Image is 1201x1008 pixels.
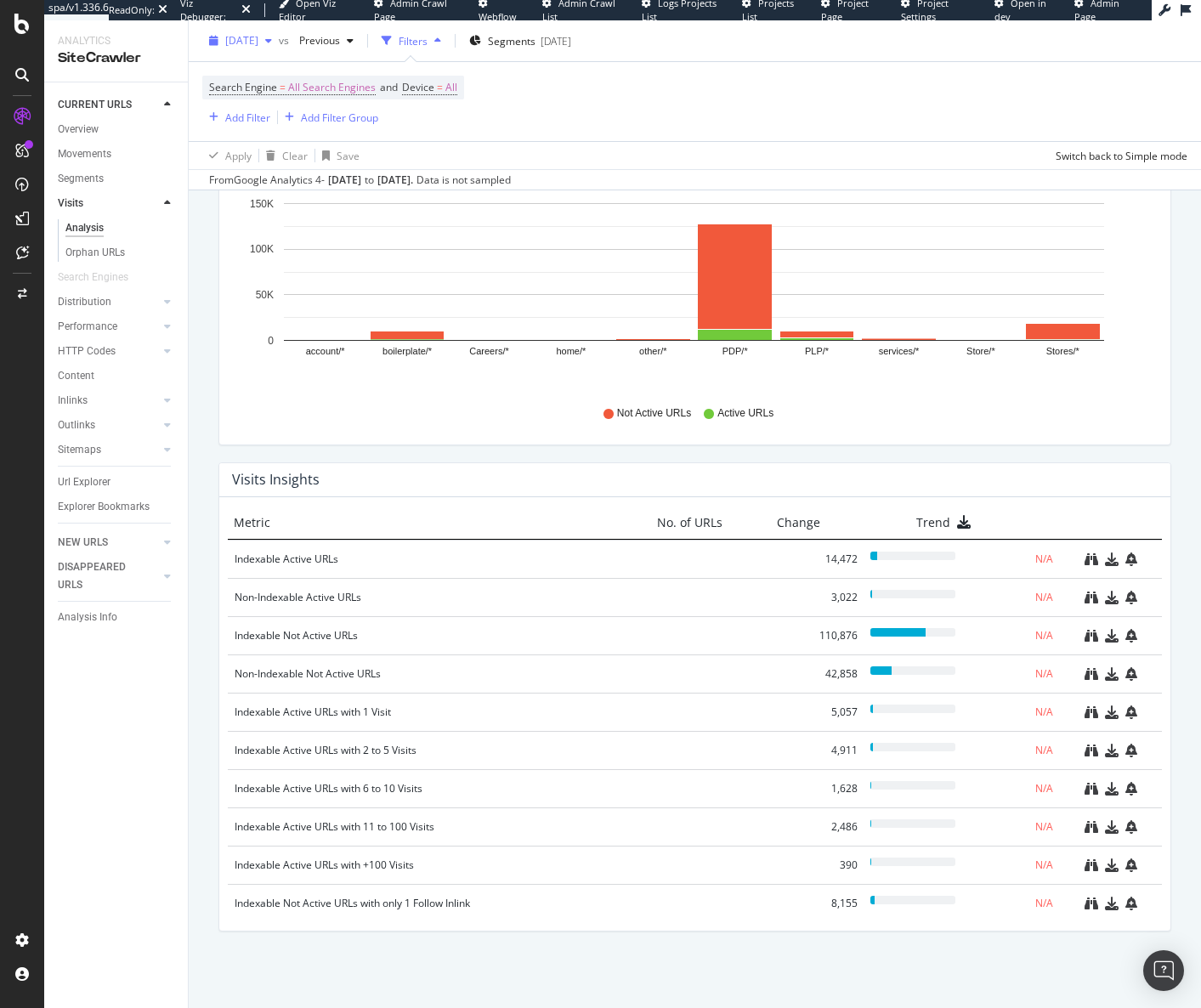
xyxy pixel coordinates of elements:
[58,269,145,286] a: Search Engines
[58,534,159,552] a: NEW URLS
[235,780,802,797] div: Indexable Active URLs with 6 to 10 Visits
[462,27,578,54] button: Segments[DATE]
[301,110,378,124] div: Add Filter Group
[225,33,258,48] span: 2025 Aug. 19th
[279,33,292,48] span: vs
[58,367,176,385] a: Content
[815,857,858,874] div: 390
[235,589,802,606] div: Non-Indexable Active URLs
[815,665,858,682] div: 42,858
[437,80,443,94] span: =
[202,142,252,169] button: Apply
[58,293,111,311] div: Distribution
[815,551,858,568] div: 14,472
[58,96,132,114] div: CURRENT URLS
[58,318,159,336] a: Performance
[235,818,802,835] div: Indexable Active URLs with 11 to 100 Visits
[58,392,88,410] div: Inlinks
[337,148,360,162] div: Save
[1105,705,1119,719] div: download
[815,627,858,644] div: 110,876
[65,219,176,237] a: Analysis
[377,173,413,188] div: [DATE] .
[225,148,252,162] div: Apply
[1105,591,1119,604] div: download
[879,347,920,357] text: services/*
[380,80,398,94] span: and
[58,558,144,594] div: DISAPPEARED URLS
[58,473,176,491] a: Url Explorer
[1105,629,1119,643] div: download
[1125,591,1137,604] div: bell-plus
[815,895,858,912] div: 8,155
[235,627,802,644] div: Indexable Not Active URLs
[58,318,117,336] div: Performance
[235,551,802,568] div: Indexable Active URLs
[58,195,83,212] div: Visits
[639,347,667,357] text: other/*
[445,76,457,99] span: All
[479,10,517,23] span: Webflow
[65,219,104,237] div: Analysis
[1105,820,1119,834] div: download
[58,48,174,68] div: SiteCrawler
[1035,858,1053,872] div: N/A
[1085,897,1098,910] div: binoculars
[833,514,1054,531] div: Trend
[815,780,858,797] div: 1,628
[1035,666,1053,681] div: N/A
[235,704,802,721] div: Indexable Active URLs with 1 Visit
[65,244,125,262] div: Orphan URLs
[58,609,176,626] a: Analysis Info
[1105,897,1119,910] div: download
[58,367,94,385] div: Content
[488,33,535,48] span: Segments
[278,107,378,127] button: Add Filter Group
[722,347,749,357] text: PDP/*
[268,335,274,347] text: 0
[58,558,159,594] a: DISAPPEARED URLS
[1085,552,1098,566] div: binoculars
[225,110,270,124] div: Add Filter
[292,33,340,48] span: Previous
[1143,950,1184,991] div: Open Intercom Messenger
[209,80,277,94] span: Search Engine
[58,441,159,459] a: Sitemaps
[1035,743,1053,757] div: N/A
[556,347,586,357] text: home/*
[1035,781,1053,796] div: N/A
[1035,819,1053,834] div: N/A
[58,392,159,410] a: Inlinks
[1125,820,1137,834] div: bell-plus
[232,468,320,491] h4: Visits Insights
[235,742,802,759] div: Indexable Active URLs with 2 to 5 Visits
[1085,591,1098,604] div: binoculars
[582,514,722,531] div: No. of URLs
[1035,896,1053,910] div: N/A
[1085,820,1098,834] div: binoculars
[966,347,995,357] text: Store/*
[541,33,571,48] div: [DATE]
[1125,858,1137,872] div: bell-plus
[399,33,428,48] div: Filters
[1035,590,1053,604] div: N/A
[235,857,802,874] div: Indexable Active URLs with +100 Visits
[58,293,159,311] a: Distribution
[58,609,117,626] div: Analysis Info
[282,148,308,162] div: Clear
[375,27,448,54] button: Filters
[815,818,858,835] div: 2,486
[292,27,360,54] button: Previous
[58,121,99,139] div: Overview
[815,742,858,759] div: 4,911
[233,193,1144,390] div: A chart.
[1125,705,1137,719] div: bell-plus
[280,80,286,94] span: =
[1105,667,1119,681] div: download
[58,96,159,114] a: CURRENT URLS
[815,704,858,721] div: 5,057
[256,289,274,301] text: 50K
[1125,552,1137,566] div: bell-plus
[58,416,95,434] div: Outlinks
[65,244,176,262] a: Orphan URLs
